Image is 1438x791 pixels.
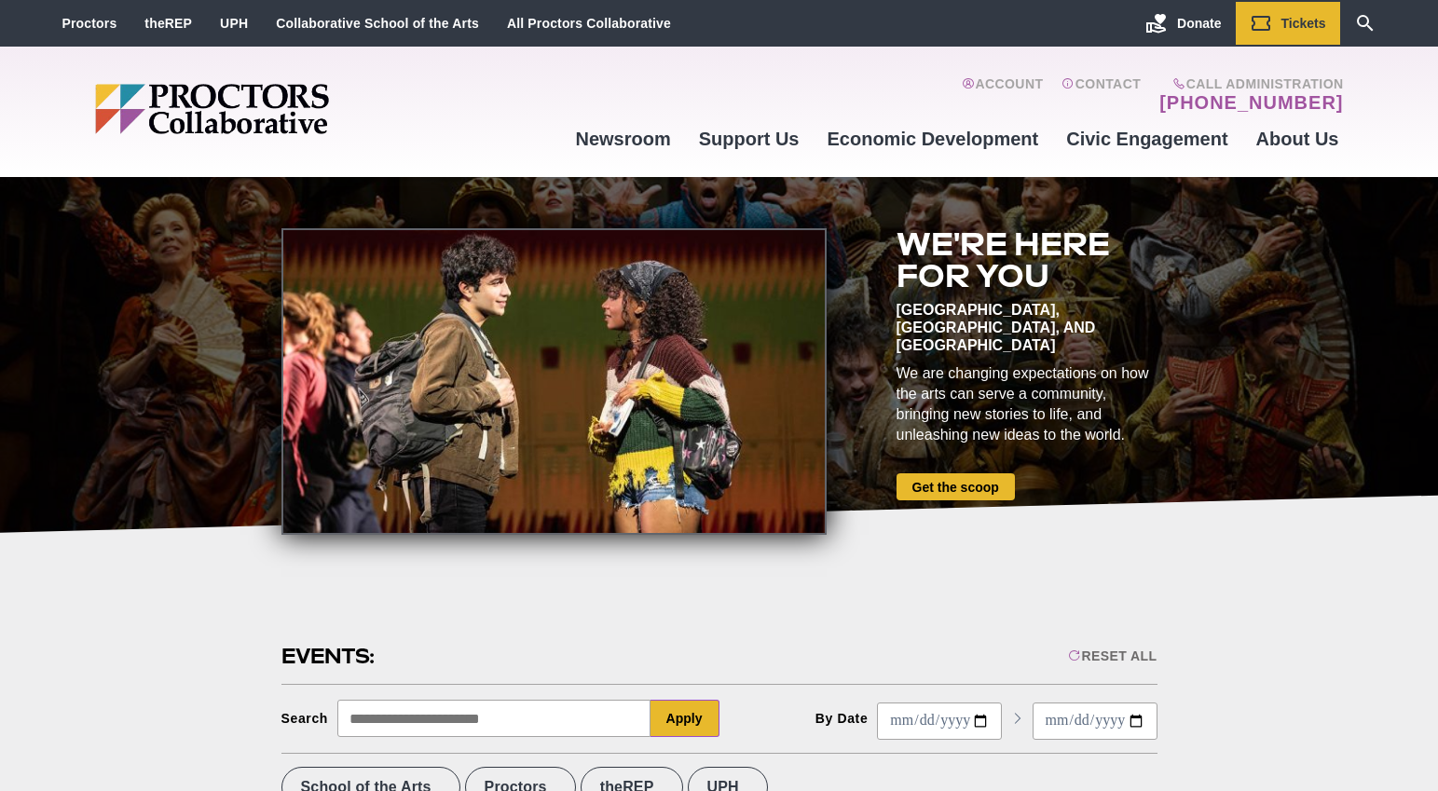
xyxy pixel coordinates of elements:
div: [GEOGRAPHIC_DATA], [GEOGRAPHIC_DATA], and [GEOGRAPHIC_DATA] [897,301,1157,354]
a: Proctors [62,16,117,31]
a: Support Us [685,114,814,164]
img: Proctors logo [95,84,472,134]
a: Civic Engagement [1052,114,1241,164]
a: Economic Development [814,114,1053,164]
button: Apply [651,700,719,737]
a: Newsroom [561,114,684,164]
a: [PHONE_NUMBER] [1159,91,1343,114]
a: All Proctors Collaborative [507,16,671,31]
div: Search [281,711,329,726]
a: Get the scoop [897,473,1015,500]
div: We are changing expectations on how the arts can serve a community, bringing new stories to life,... [897,363,1157,445]
h2: Events: [281,642,377,671]
a: Search [1340,2,1390,45]
div: Reset All [1068,648,1157,663]
span: Tickets [1281,16,1326,31]
a: Collaborative School of the Arts [276,16,479,31]
h2: We're here for you [897,228,1157,292]
a: Account [962,76,1043,114]
a: About Us [1242,114,1353,164]
span: Donate [1177,16,1221,31]
a: theREP [144,16,192,31]
a: Tickets [1236,2,1340,45]
a: Donate [1131,2,1235,45]
div: By Date [815,711,869,726]
a: UPH [220,16,248,31]
span: Call Administration [1154,76,1343,91]
a: Contact [1061,76,1141,114]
